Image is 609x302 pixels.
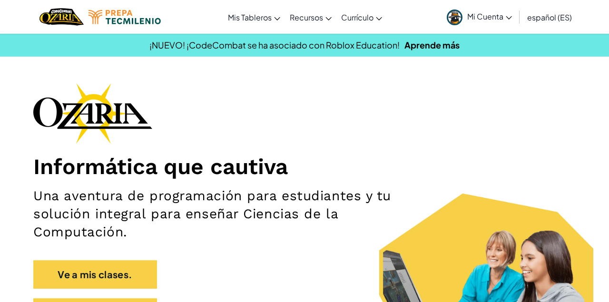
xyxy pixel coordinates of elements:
[290,12,323,22] span: Recursos
[33,187,397,241] h2: Una aventura de programación para estudiantes y tu solución integral para enseñar Ciencias de la ...
[527,12,572,22] span: español (ES)
[447,10,462,25] img: avatar
[228,12,272,22] span: Mis Tableros
[442,2,517,32] a: Mi Cuenta
[33,153,576,180] h1: Informática que cautiva
[285,4,336,30] a: Recursos
[39,7,84,27] a: Ozaria by CodeCombat logo
[149,39,400,50] span: ¡NUEVO! ¡CodeCombat se ha asociado con Roblox Education!
[88,10,161,24] img: Tecmilenio logo
[522,4,577,30] a: español (ES)
[33,83,152,144] img: Ozaria branding logo
[341,12,373,22] span: Currículo
[223,4,285,30] a: Mis Tableros
[33,260,157,289] a: Ve a mis clases.
[467,11,512,21] span: Mi Cuenta
[39,7,84,27] img: Home
[336,4,387,30] a: Currículo
[404,39,460,50] a: Aprende más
